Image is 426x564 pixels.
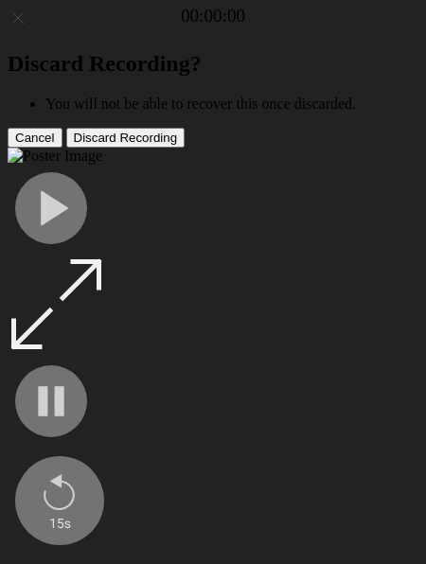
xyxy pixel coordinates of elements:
img: Poster Image [8,148,102,165]
a: 00:00:00 [181,6,245,26]
li: You will not be able to recover this once discarded. [45,96,418,113]
button: Cancel [8,128,62,148]
button: Discard Recording [66,128,186,148]
h2: Discard Recording? [8,51,418,77]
